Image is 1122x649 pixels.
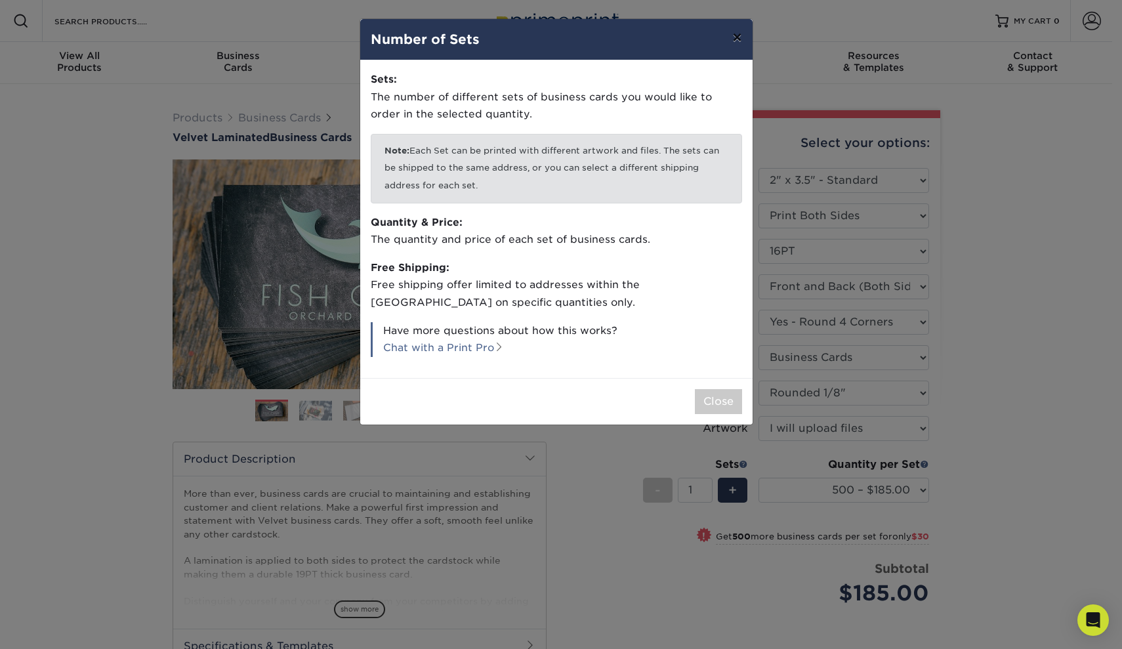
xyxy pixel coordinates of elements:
strong: Free Shipping: [371,261,449,274]
b: Note: [384,146,409,156]
h4: Number of Sets [371,30,742,49]
p: The quantity and price of each set of business cards. [371,214,742,249]
div: Open Intercom Messenger [1077,604,1109,636]
a: Chat with a Print Pro [383,341,504,354]
p: Each Set can be printed with different artwork and files. The sets can be shipped to the same add... [371,134,742,203]
strong: Quantity & Price: [371,216,463,228]
p: Have more questions about how this works? [371,322,742,357]
button: Close [695,389,742,414]
strong: Sets: [371,73,397,85]
p: The number of different sets of business cards you would like to order in the selected quantity. [371,71,742,123]
p: Free shipping offer limited to addresses within the [GEOGRAPHIC_DATA] on specific quantities only. [371,259,742,312]
button: × [722,19,752,56]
